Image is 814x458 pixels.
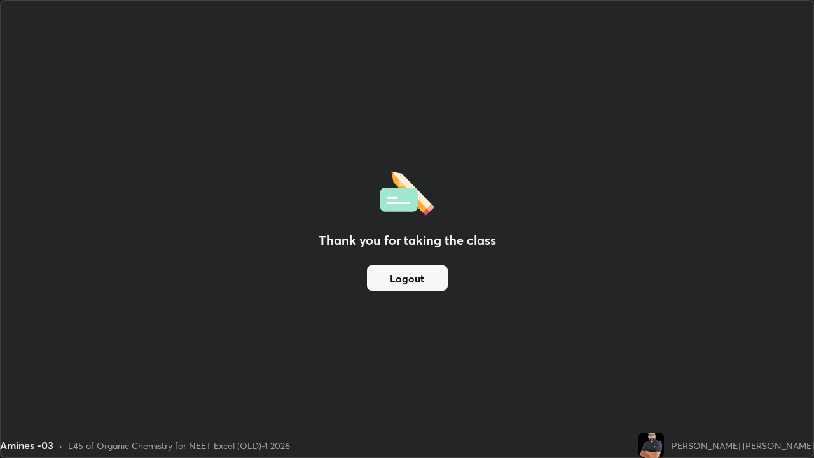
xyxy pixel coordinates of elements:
[380,167,434,216] img: offlineFeedback.1438e8b3.svg
[59,439,63,452] div: •
[669,439,814,452] div: [PERSON_NAME] [PERSON_NAME]
[367,265,448,291] button: Logout
[638,433,664,458] img: 573870bdf5f84befacbc5ccc64f4209c.jpg
[68,439,290,452] div: L45 of Organic Chemistry for NEET Excel (OLD)-1 2026
[319,231,496,250] h2: Thank you for taking the class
